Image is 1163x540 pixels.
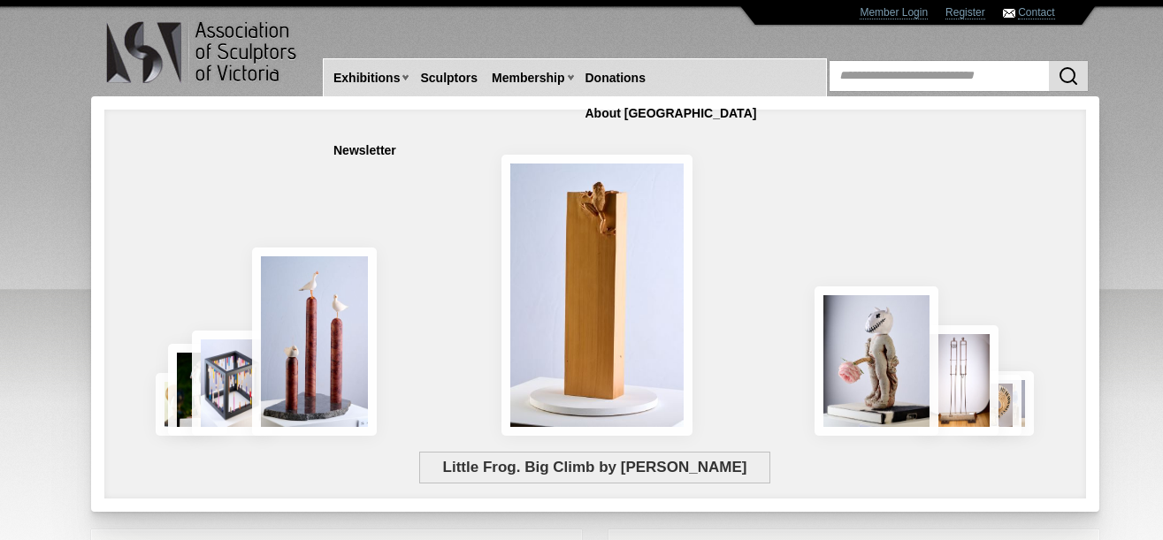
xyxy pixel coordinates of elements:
img: logo.png [105,18,300,87]
img: Swingers [918,325,998,436]
a: Exhibitions [326,62,407,95]
a: Sculptors [413,62,485,95]
img: Let There Be Light [815,286,939,436]
a: Member Login [860,6,928,19]
img: Little Frog. Big Climb [501,155,692,436]
a: Contact [1018,6,1054,19]
span: Little Frog. Big Climb by [PERSON_NAME] [419,452,770,483]
a: Donations [578,62,653,95]
img: Rising Tides [252,247,378,436]
img: Waiting together for the Home coming [988,371,1034,436]
a: Register [945,6,985,19]
a: About [GEOGRAPHIC_DATA] [578,97,764,130]
img: Search [1058,65,1079,87]
a: Newsletter [326,134,403,167]
a: Membership [485,62,571,95]
img: Contact ASV [1003,9,1015,18]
